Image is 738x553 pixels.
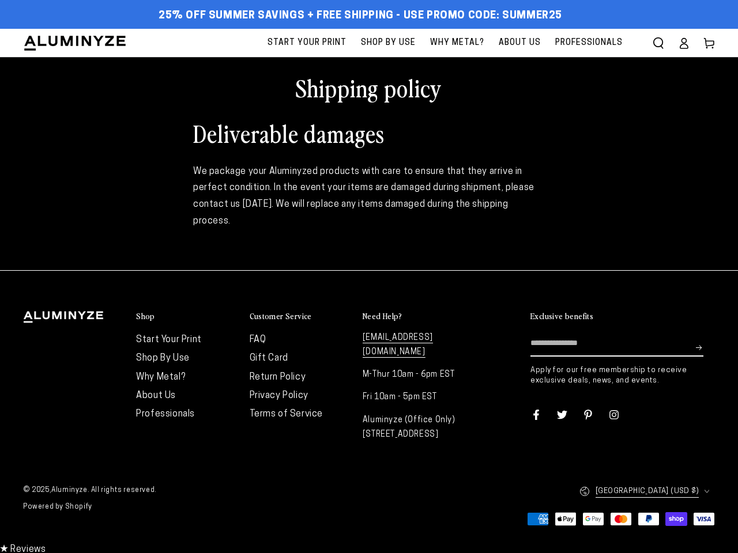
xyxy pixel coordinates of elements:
small: © 2025, . All rights reserved. [23,482,369,499]
a: Why Metal? [136,373,185,382]
a: [EMAIL_ADDRESS][DOMAIN_NAME] [363,334,433,358]
h1: Deliverable damages [193,118,545,148]
a: FAQ [250,335,266,344]
summary: Customer Service [250,311,351,322]
a: Shop By Use [355,29,421,57]
a: Terms of Service [250,410,323,419]
h1: Shipping policy [193,73,545,103]
summary: Need Help? [363,311,464,322]
a: Professionals [549,29,628,57]
a: About Us [136,391,176,400]
a: Why Metal? [424,29,490,57]
a: Aluminyze [51,487,87,494]
p: Apply for our free membership to receive exclusive deals, news, and events. [530,365,715,386]
a: Powered by Shopify [23,503,92,510]
div: We package your Aluminyzed products with care to ensure that they arrive in perfect condition. In... [193,164,545,230]
a: About Us [493,29,547,57]
a: Start Your Print [136,335,202,344]
h2: Customer Service [250,311,312,321]
a: Start Your Print [262,29,352,57]
span: Start Your Print [268,36,347,50]
a: Privacy Policy [250,391,308,400]
span: Professionals [555,36,623,50]
span: About Us [499,36,541,50]
h2: Need Help? [363,311,402,321]
summary: Search our site [646,31,671,56]
span: Why Metal? [430,36,484,50]
a: Professionals [136,410,195,419]
span: 25% off Summer Savings + Free Shipping - Use Promo Code: SUMMER25 [159,10,562,22]
h2: Exclusive benefits [530,311,593,321]
summary: Shop [136,311,238,322]
a: Return Policy [250,373,306,382]
img: Aluminyze [23,35,127,52]
p: M-Thur 10am - 6pm EST [363,368,464,382]
p: Fri 10am - 5pm EST [363,390,464,404]
p: Aluminyze (Office Only) [STREET_ADDRESS] [363,413,464,442]
a: Shop By Use [136,354,190,363]
summary: Exclusive benefits [530,311,715,322]
h2: Shop [136,311,155,321]
a: Gift Card [250,354,288,363]
span: [GEOGRAPHIC_DATA] (USD $) [596,484,699,498]
button: [GEOGRAPHIC_DATA] (USD $) [579,479,715,503]
button: Subscribe [696,331,703,365]
span: Shop By Use [361,36,416,50]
